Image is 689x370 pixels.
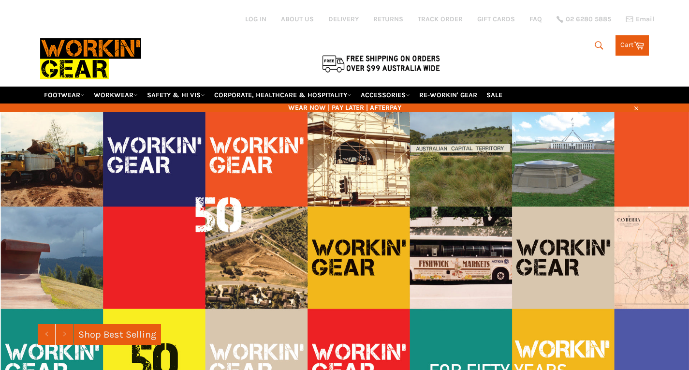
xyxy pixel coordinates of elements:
a: WORKWEAR [90,87,142,104]
a: Cart [616,35,649,56]
a: ACCESSORIES [357,87,414,104]
a: CORPORATE, HEALTHCARE & HOSPITALITY [210,87,355,104]
img: Flat $9.95 shipping Australia wide [321,53,441,74]
img: Workin Gear leaders in Workwear, Safety Boots, PPE, Uniforms. Australia's No.1 in Workwear [40,31,141,86]
a: Log in [245,15,266,23]
span: 02 6280 5885 [566,16,611,23]
a: TRACK ORDER [418,15,463,24]
a: Shop Best Selling [73,324,161,345]
a: Email [626,15,654,23]
a: 02 6280 5885 [557,16,611,23]
span: WEAR NOW | PAY LATER | AFTERPAY [40,103,649,112]
a: FAQ [529,15,542,24]
a: GIFT CARDS [477,15,515,24]
span: Email [636,16,654,23]
a: FOOTWEAR [40,87,88,104]
a: RETURNS [373,15,403,24]
a: SALE [483,87,506,104]
a: SAFETY & HI VIS [143,87,209,104]
a: ABOUT US [281,15,314,24]
a: DELIVERY [328,15,359,24]
a: RE-WORKIN' GEAR [415,87,481,104]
